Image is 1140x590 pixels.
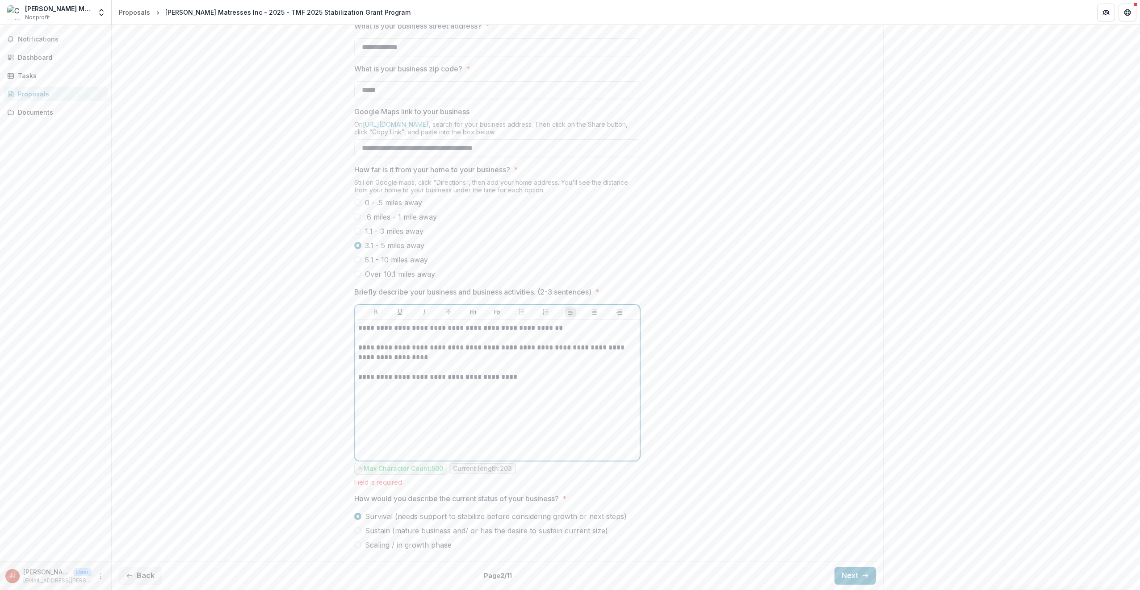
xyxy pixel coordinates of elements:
[119,8,150,17] div: Proposals
[23,577,92,585] p: [EMAIL_ADDRESS][PERSON_NAME][DOMAIN_NAME]
[614,307,624,317] button: Align Right
[468,307,478,317] button: Heading 1
[25,4,92,13] div: [PERSON_NAME] Matresses Inc
[365,269,435,279] span: Over 10.1 miles away
[365,212,437,222] span: .6 miles - 1 mile away
[354,120,640,139] div: On , search for your business address. Then click on the Share button, click “Copy Link", and pas...
[365,254,428,265] span: 5.1 - 10 miles away
[419,307,430,317] button: Italicize
[365,226,423,237] span: 1.1 - 3 miles away
[1119,4,1136,21] button: Get Help
[165,8,411,17] div: [PERSON_NAME] Matresses Inc - 2025 - TMF 2025 Stabilization Grant Program
[370,307,381,317] button: Bold
[484,571,512,580] p: Page 2 / 11
[365,240,424,251] span: 3.1 - 5 miles away
[9,573,16,579] div: Juan Jimenez
[354,179,640,197] div: Still on Google maps, click "Directions", then add your home address. You'll see the distance fro...
[589,307,600,317] button: Align Center
[492,307,503,317] button: Heading 2
[354,478,640,486] div: Field is required
[4,87,108,101] a: Proposals
[115,6,414,19] nav: breadcrumb
[18,36,104,43] span: Notifications
[354,63,462,74] p: What is your business zip code?
[516,307,527,317] button: Bullet List
[834,567,876,585] button: Next
[394,307,405,317] button: Underline
[73,568,92,576] p: User
[23,567,70,577] p: [PERSON_NAME]
[18,89,101,99] div: Proposals
[4,32,108,46] button: Notifications
[115,6,154,19] a: Proposals
[4,105,108,120] a: Documents
[453,465,512,473] p: Current length: 203
[95,4,108,21] button: Open entity switcher
[541,307,551,317] button: Ordered List
[354,287,591,297] p: Briefly describe your business and business activities. (2-3 sentences)
[25,13,50,21] span: Nonprofit
[364,465,443,473] p: Max Character Count: 500
[354,21,482,31] p: What is your business street address?
[365,525,608,536] span: Sustain (mature business and/ or has the desire to sustain current size)
[365,540,452,550] span: Scaling / in growth phase
[7,5,21,20] img: Castillo Matresses Inc
[354,164,510,175] p: How far is it from your home to your business?
[4,68,108,83] a: Tasks
[18,53,101,62] div: Dashboard
[365,511,627,522] span: Survival (needs support to stabilize before considering growth or next steps)
[363,120,429,128] a: [URL][DOMAIN_NAME]
[354,493,559,504] p: How would you describe the current status of your business?
[354,106,469,117] p: Google Maps link to your business
[365,197,422,208] span: 0 - .5 miles away
[443,307,454,317] button: Strike
[18,71,101,80] div: Tasks
[565,307,576,317] button: Align Left
[119,567,162,585] button: Back
[4,50,108,65] a: Dashboard
[95,571,106,582] button: More
[1097,4,1115,21] button: Partners
[18,108,101,117] div: Documents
